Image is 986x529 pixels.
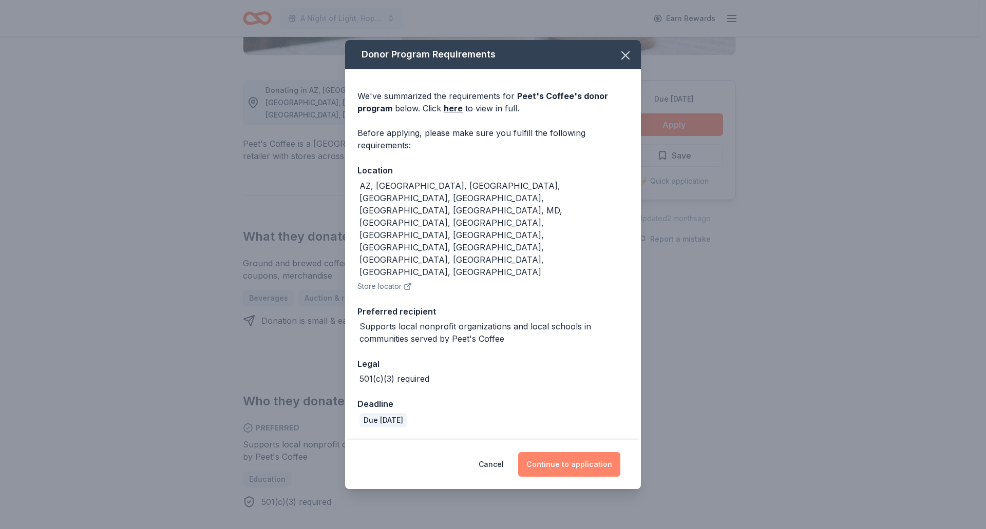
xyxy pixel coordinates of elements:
button: Continue to application [518,452,620,477]
div: Supports local nonprofit organizations and local schools in communities served by Peet's Coffee [359,320,629,345]
div: AZ, [GEOGRAPHIC_DATA], [GEOGRAPHIC_DATA], [GEOGRAPHIC_DATA], [GEOGRAPHIC_DATA], [GEOGRAPHIC_DATA]... [359,180,629,278]
div: Location [357,164,629,177]
div: Legal [357,357,629,370]
div: Before applying, please make sure you fulfill the following requirements: [357,127,629,151]
div: We've summarized the requirements for below. Click to view in full. [357,90,629,114]
a: here [444,102,463,114]
div: 501(c)(3) required [359,373,429,385]
button: Store locator [357,280,412,292]
div: Donor Program Requirements [345,40,641,69]
div: Preferred recipient [357,305,629,318]
div: Deadline [357,397,629,410]
div: Due [DATE] [359,413,407,427]
button: Cancel [479,452,504,477]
